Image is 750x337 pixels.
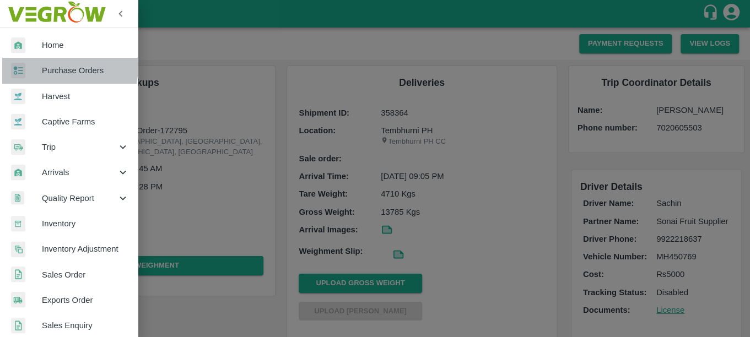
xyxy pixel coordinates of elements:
span: Quality Report [42,192,117,204]
img: shipments [11,292,25,308]
span: Trip [42,141,117,153]
span: Arrivals [42,166,117,178]
span: Sales Order [42,269,129,281]
img: inventory [11,241,25,257]
span: Harvest [42,90,129,102]
img: qualityReport [11,191,24,205]
span: Home [42,39,129,51]
span: Captive Farms [42,116,129,128]
span: Inventory [42,218,129,230]
img: whInventory [11,216,25,232]
img: whArrival [11,165,25,181]
span: Sales Enquiry [42,319,129,331]
img: sales [11,318,25,334]
span: Exports Order [42,294,129,306]
img: harvest [11,88,25,105]
img: delivery [11,139,25,155]
span: Inventory Adjustment [42,243,129,255]
span: Purchase Orders [42,64,129,77]
img: whArrival [11,37,25,53]
img: sales [11,267,25,282]
img: reciept [11,63,25,79]
img: harvest [11,113,25,130]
